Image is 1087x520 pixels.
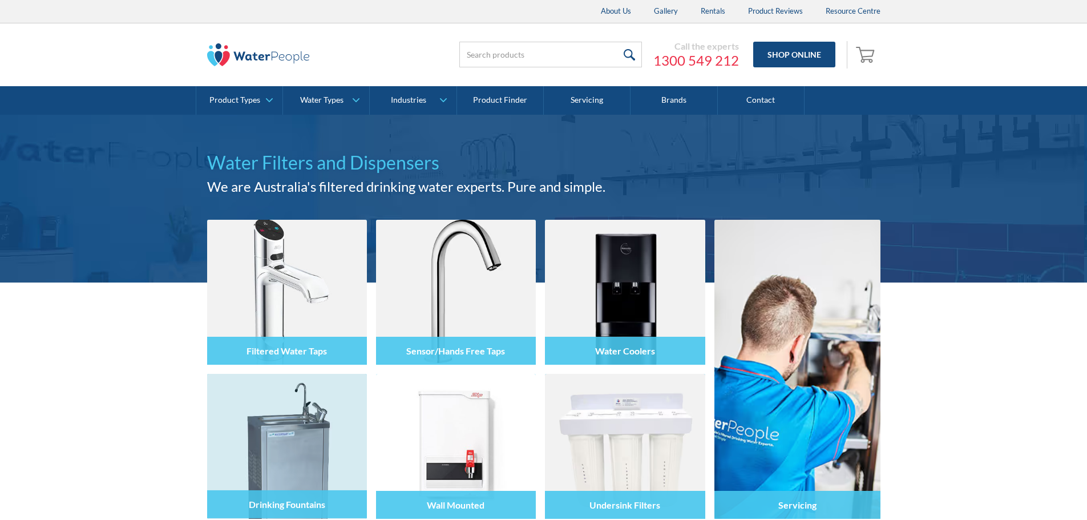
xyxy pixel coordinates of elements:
a: Industries [370,86,456,115]
img: Drinking Fountains [207,374,367,519]
img: Filtered Water Taps [207,220,367,365]
h4: Wall Mounted [427,499,484,510]
div: Call the experts [653,41,739,52]
a: Product Types [196,86,282,115]
a: Product Finder [457,86,544,115]
h4: Undersink Filters [589,499,660,510]
h4: Water Coolers [595,345,655,356]
a: Water Types [283,86,369,115]
img: Undersink Filters [545,374,705,519]
h4: Sensor/Hands Free Taps [406,345,505,356]
div: Industries [391,95,426,105]
div: Product Types [209,95,260,105]
a: Shop Online [753,42,835,67]
a: Contact [718,86,805,115]
a: Brands [631,86,717,115]
a: 1300 549 212 [653,52,739,69]
input: Search products [459,42,642,67]
div: Water Types [300,95,344,105]
img: Water Coolers [545,220,705,365]
img: shopping cart [856,45,878,63]
a: Servicing [544,86,631,115]
h4: Servicing [778,499,817,510]
a: Open empty cart [853,41,880,68]
img: The Water People [207,43,310,66]
a: Servicing [714,220,880,519]
img: Sensor/Hands Free Taps [376,220,536,365]
img: Wall Mounted [376,374,536,519]
h4: Drinking Fountains [249,499,325,510]
h4: Filtered Water Taps [247,345,327,356]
